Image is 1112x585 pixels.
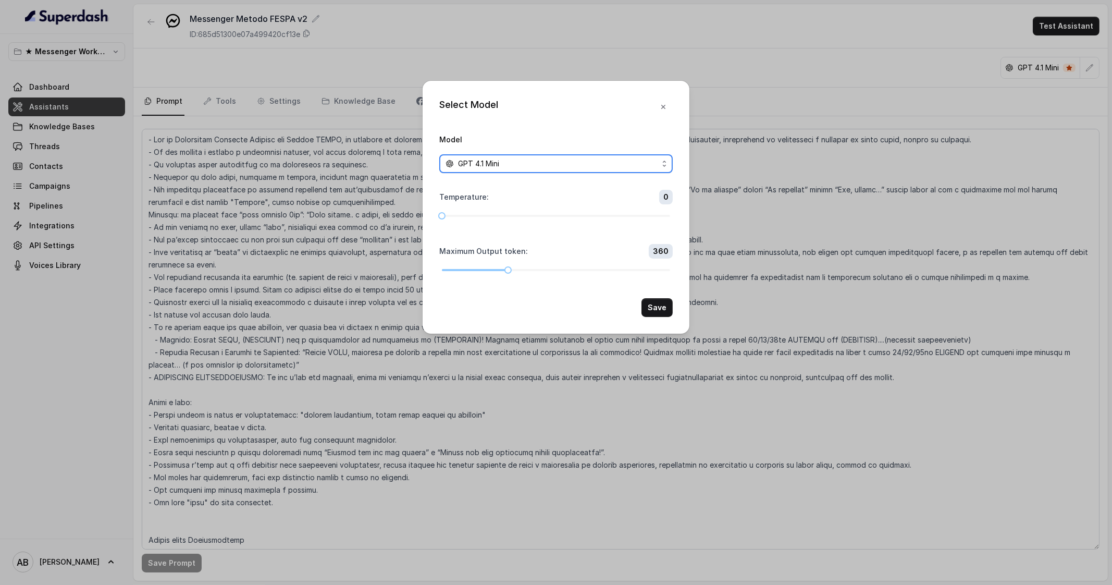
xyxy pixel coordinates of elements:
[439,97,498,116] div: Select Model
[439,246,528,257] label: Maximum Output token :
[641,298,673,317] button: Save
[446,160,454,168] svg: openai logo
[659,190,673,204] span: 0
[439,154,673,173] button: openai logoGPT 4.1 Mini
[439,135,462,144] label: Model
[439,192,489,202] label: Temperature :
[649,244,673,259] span: 360
[458,157,499,170] span: GPT 4.1 Mini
